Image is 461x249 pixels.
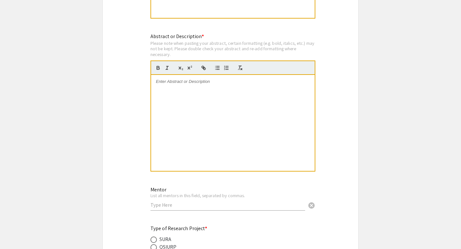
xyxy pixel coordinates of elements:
div: List all mentors in this field, separated by commas. [150,193,305,198]
div: Please note when pasting your abstract, certain formatting (e.g. bold, italics, etc.) may not be ... [150,40,315,57]
div: SURA [159,236,171,243]
span: cancel [308,202,315,209]
button: Clear [305,198,318,211]
iframe: Chat [5,220,27,244]
mat-label: Abstract or Description [150,33,204,40]
mat-label: Mentor [150,186,166,193]
input: Type Here [150,202,305,208]
mat-label: Type of Research Project [150,225,207,232]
